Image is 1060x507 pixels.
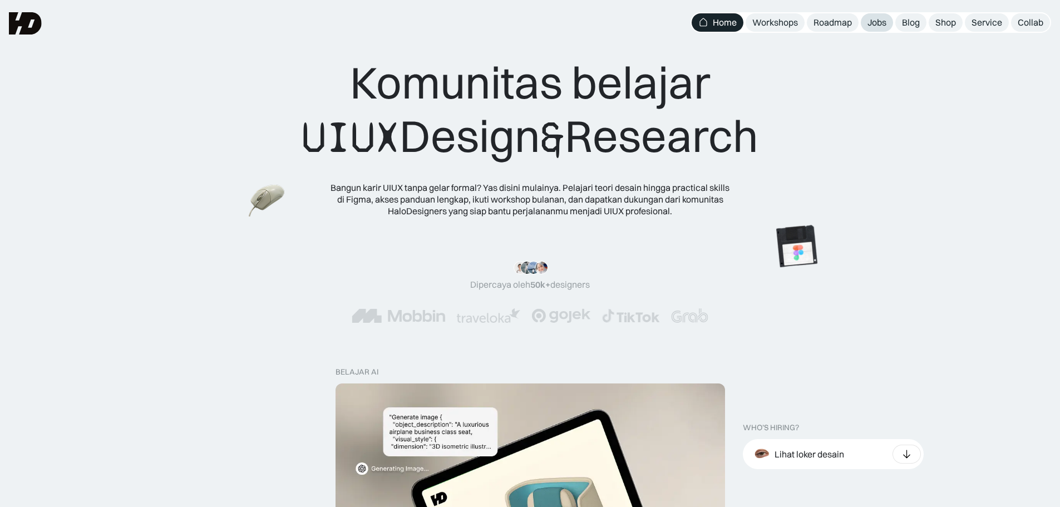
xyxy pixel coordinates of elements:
a: Blog [895,13,926,32]
span: & [540,111,565,164]
div: Shop [935,17,956,28]
a: Collab [1011,13,1050,32]
a: Jobs [861,13,893,32]
div: Service [972,17,1002,28]
a: Service [965,13,1009,32]
div: belajar ai [336,367,378,377]
a: Home [692,13,743,32]
span: UIUX [302,111,400,164]
div: Dipercaya oleh designers [470,279,590,291]
a: Workshops [746,13,805,32]
div: Workshops [752,17,798,28]
div: Collab [1018,17,1043,28]
div: Home [713,17,737,28]
div: Bangun karir UIUX tanpa gelar formal? Yas disini mulainya. Pelajari teori desain hingga practical... [330,182,731,216]
div: Blog [902,17,920,28]
a: Shop [929,13,963,32]
div: Komunitas belajar Design Research [302,56,758,164]
span: 50k+ [530,279,550,290]
a: Roadmap [807,13,859,32]
div: WHO’S HIRING? [743,423,799,432]
div: Lihat loker desain [775,449,844,460]
div: Jobs [867,17,886,28]
div: Roadmap [814,17,852,28]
